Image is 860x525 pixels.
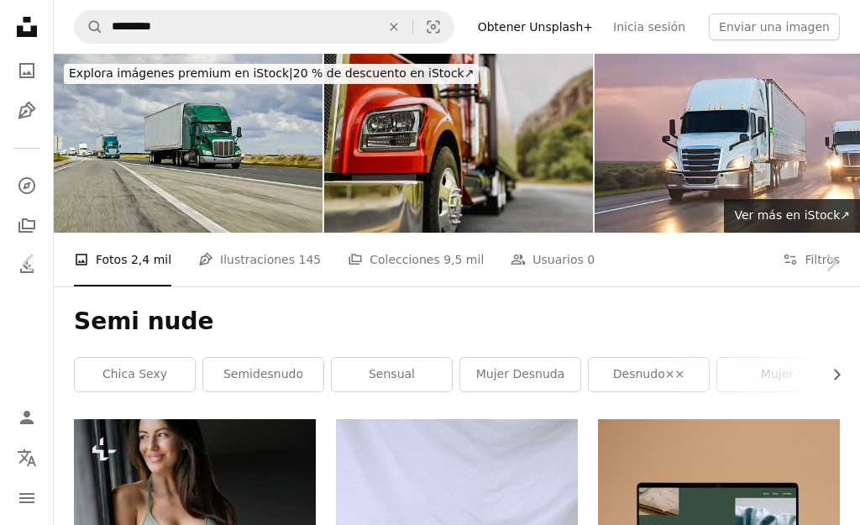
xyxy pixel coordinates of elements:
span: Ver más en iStock ↗ [734,208,850,222]
button: Enviar una imagen [709,13,840,40]
a: mujer [717,358,837,391]
a: sensual [332,358,452,391]
button: Menú [10,481,44,515]
a: Inicia sesión [603,13,695,40]
span: 0 [587,250,595,269]
a: Explorar [10,169,44,202]
a: Fotos [10,54,44,87]
a: Siguiente [801,182,860,344]
a: Iniciar sesión / Registrarse [10,401,44,434]
a: Ilustraciones [10,94,44,128]
span: 9,5 mil [443,250,484,269]
button: desplazar lista a la derecha [821,358,840,391]
button: Buscar en Unsplash [75,11,103,43]
a: desnudo×× [589,358,709,391]
span: 145 [298,250,321,269]
a: Ver más en iStock↗ [724,199,860,233]
button: Borrar [375,11,412,43]
img: Camión verde saliendo de la Interestatal 5 en un día nublado [54,54,322,233]
a: Usuarios 0 [511,233,595,286]
a: mujer desnuda [460,358,580,391]
button: Idioma [10,441,44,475]
a: Obtener Unsplash+ [468,13,603,40]
img: El camión circula por la carretera a gran velocidad. Renderizado e ilustración 3D. [324,54,593,233]
button: Filtros [783,233,840,286]
button: Búsqueda visual [413,11,454,43]
a: semidesnudo [203,358,323,391]
a: Colecciones 9,5 mil [348,233,484,286]
h1: Semi nude [74,307,840,337]
a: Ilustraciones 145 [198,233,321,286]
span: Explora imágenes premium en iStock | [69,66,293,80]
a: Chica sexy [75,358,195,391]
span: 20 % de descuento en iStock ↗ [69,66,474,80]
a: Explora imágenes premium en iStock|20 % de descuento en iStock↗ [54,54,489,94]
form: Encuentra imágenes en todo el sitio [74,10,454,44]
